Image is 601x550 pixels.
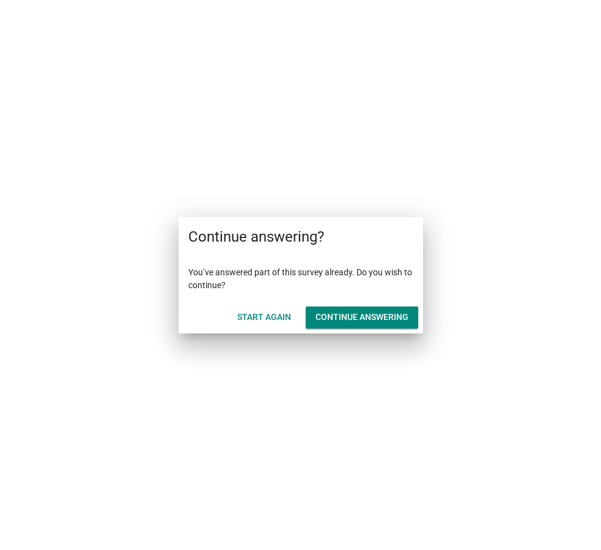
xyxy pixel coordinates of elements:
button: Continue answering [306,307,418,329]
div: You’ve answered part of this survey already. Do you wish to continue? [179,256,423,302]
div: Start Again [237,311,291,324]
div: Continue answering [315,311,408,324]
div: Continue answering? [179,217,423,256]
button: Start Again [227,307,301,329]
